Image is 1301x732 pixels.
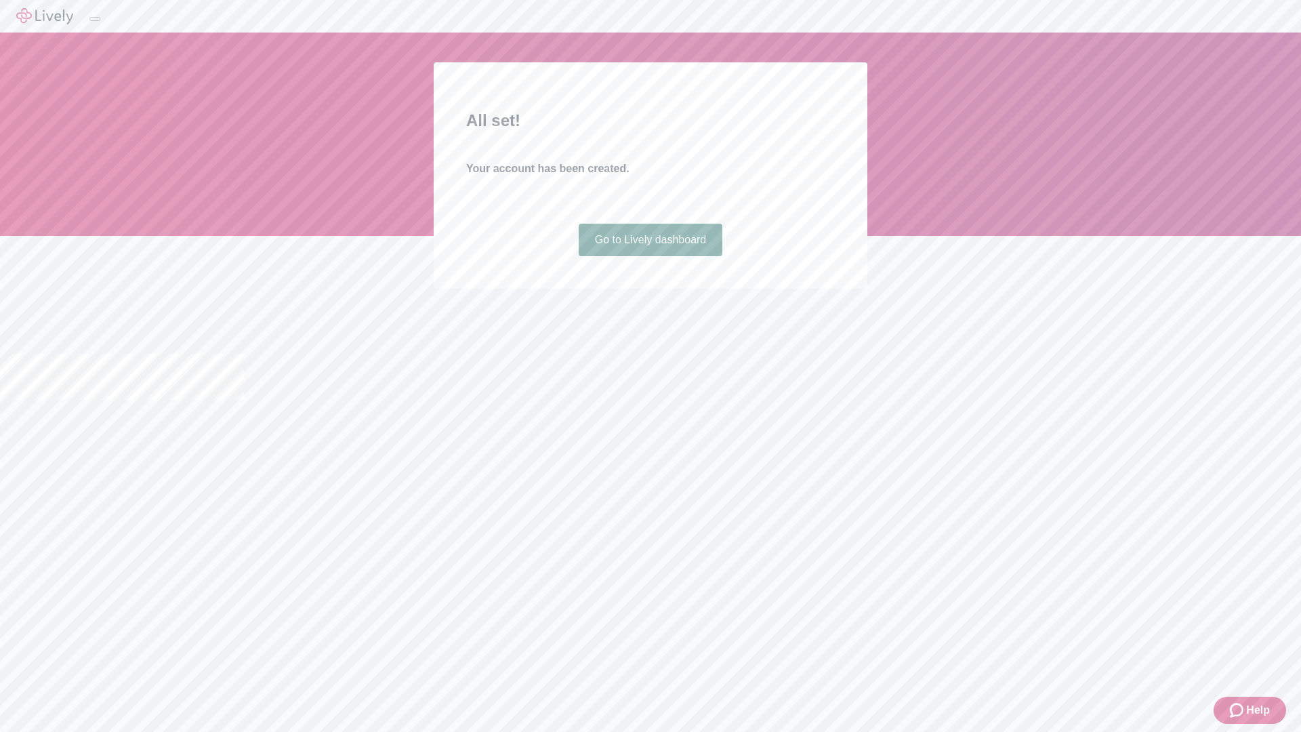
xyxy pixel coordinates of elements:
[466,108,835,133] h2: All set!
[1230,702,1246,718] svg: Zendesk support icon
[466,161,835,177] h4: Your account has been created.
[579,224,723,256] a: Go to Lively dashboard
[16,8,73,24] img: Lively
[89,17,100,21] button: Log out
[1246,702,1270,718] span: Help
[1214,697,1286,724] button: Zendesk support iconHelp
